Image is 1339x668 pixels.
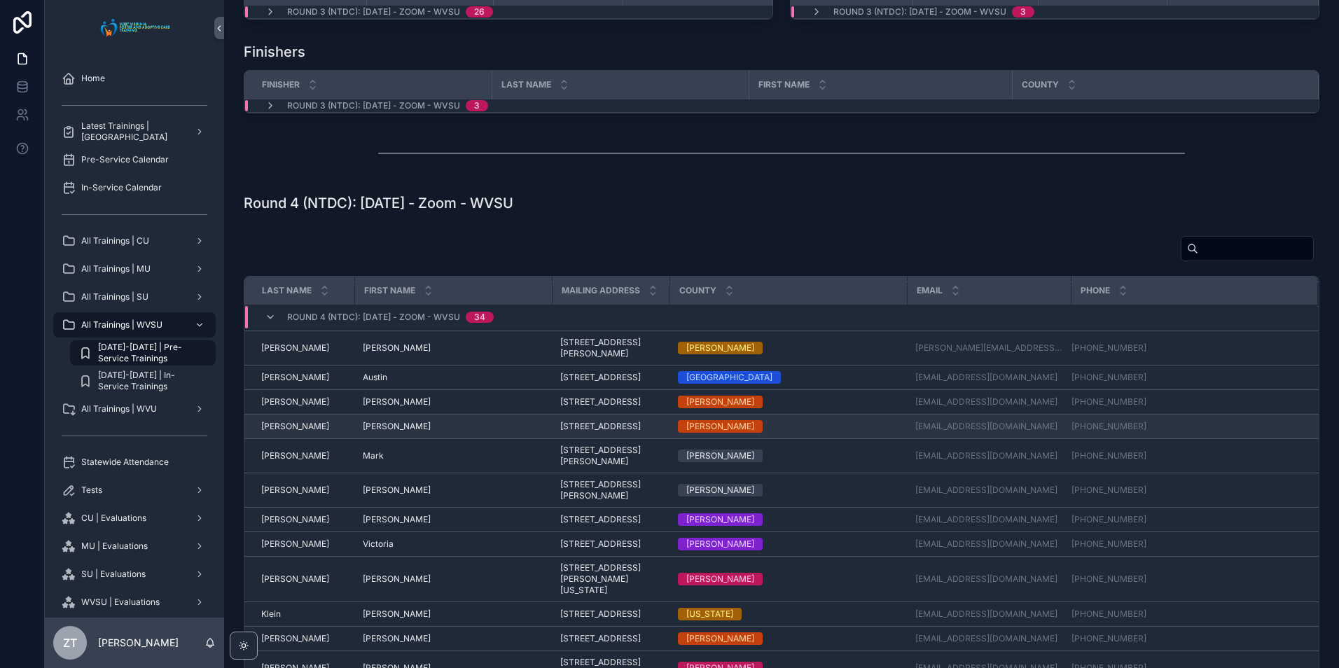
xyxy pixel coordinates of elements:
span: Last Name [501,79,551,90]
a: All Trainings | WVU [53,396,216,422]
span: Pre-Service Calendar [81,154,169,165]
span: Klein [261,608,281,620]
span: Email [917,285,943,296]
a: [EMAIL_ADDRESS][DOMAIN_NAME] [915,372,1057,383]
span: Latest Trainings | [GEOGRAPHIC_DATA] [81,120,183,143]
a: [EMAIL_ADDRESS][DOMAIN_NAME] [915,396,1057,408]
span: [PERSON_NAME] [261,342,329,354]
img: App logo [97,17,173,39]
div: 26 [474,6,485,18]
a: [PHONE_NUMBER] [1071,450,1146,461]
span: Mailing Address [562,285,640,296]
div: [PERSON_NAME] [686,484,754,496]
span: [STREET_ADDRESS][PERSON_NAME] [560,445,661,467]
a: [PHONE_NUMBER] [1071,538,1146,550]
a: [EMAIL_ADDRESS][DOMAIN_NAME] [915,396,1062,408]
a: [PHONE_NUMBER] [1071,421,1300,432]
a: [PERSON_NAME] [678,632,899,645]
div: [PERSON_NAME] [686,632,754,645]
a: [EMAIL_ADDRESS][DOMAIN_NAME] [915,485,1057,496]
span: All Trainings | WVSU [81,319,162,330]
a: [EMAIL_ADDRESS][DOMAIN_NAME] [915,450,1057,461]
span: Tests [81,485,102,496]
a: [PHONE_NUMBER] [1071,485,1146,496]
div: [PERSON_NAME] [686,396,754,408]
span: [PERSON_NAME] [261,421,329,432]
span: [STREET_ADDRESS][PERSON_NAME] [560,337,661,359]
a: [PERSON_NAME] [363,633,543,644]
span: [PERSON_NAME] [363,342,431,354]
a: [STREET_ADDRESS][PERSON_NAME][US_STATE] [560,562,661,596]
a: [EMAIL_ADDRESS][DOMAIN_NAME] [915,538,1057,550]
a: [EMAIL_ADDRESS][DOMAIN_NAME] [915,538,1062,550]
a: Klein [261,608,346,620]
div: [PERSON_NAME] [686,513,754,526]
span: Victoria [363,538,394,550]
a: MU | Evaluations [53,534,216,559]
span: Round 3 (NTDC): [DATE] - Zoom - WVSU [287,100,460,111]
a: Victoria [363,538,543,550]
span: MU | Evaluations [81,541,148,552]
div: [PERSON_NAME] [686,342,754,354]
span: Home [81,73,105,84]
div: [PERSON_NAME] [686,420,754,433]
span: [STREET_ADDRESS] [560,421,641,432]
a: [EMAIL_ADDRESS][DOMAIN_NAME] [915,514,1062,525]
a: [PHONE_NUMBER] [1071,342,1300,354]
a: [EMAIL_ADDRESS][DOMAIN_NAME] [915,421,1062,432]
a: All Trainings | SU [53,284,216,309]
a: [STREET_ADDRESS] [560,608,661,620]
div: scrollable content [45,56,224,618]
span: [PERSON_NAME] [363,573,431,585]
span: County [1022,79,1059,90]
a: [STREET_ADDRESS] [560,421,661,432]
div: [PERSON_NAME] [686,450,754,462]
a: [STREET_ADDRESS] [560,538,661,550]
span: [PERSON_NAME] [363,608,431,620]
a: [EMAIL_ADDRESS][DOMAIN_NAME] [915,514,1057,525]
span: In-Service Calendar [81,182,162,193]
a: [STREET_ADDRESS] [560,633,661,644]
a: All Trainings | WVSU [53,312,216,338]
a: [PERSON_NAME] [363,421,543,432]
a: [EMAIL_ADDRESS][DOMAIN_NAME] [915,608,1062,620]
span: County [679,285,716,296]
a: [EMAIL_ADDRESS][DOMAIN_NAME] [915,633,1057,644]
a: [STREET_ADDRESS][PERSON_NAME] [560,479,661,501]
span: [PERSON_NAME] [363,633,431,644]
span: [PERSON_NAME] [363,396,431,408]
a: Latest Trainings | [GEOGRAPHIC_DATA] [53,119,216,144]
a: [PERSON_NAME] [261,342,346,354]
span: [PERSON_NAME] [261,633,329,644]
a: [EMAIL_ADDRESS][DOMAIN_NAME] [915,573,1057,585]
a: [PERSON_NAME][EMAIL_ADDRESS][DOMAIN_NAME] [915,342,1062,354]
a: [PERSON_NAME] [261,514,346,525]
a: [PHONE_NUMBER] [1071,342,1146,354]
a: [PHONE_NUMBER] [1071,514,1300,525]
a: [PERSON_NAME] [261,396,346,408]
a: [PHONE_NUMBER] [1071,421,1146,432]
a: [PERSON_NAME] [363,396,543,408]
a: [PHONE_NUMBER] [1071,450,1300,461]
a: [EMAIL_ADDRESS][DOMAIN_NAME] [915,573,1062,585]
a: [DATE]-[DATE] | In-Service Trainings [70,368,216,394]
span: Statewide Attendance [81,457,169,468]
a: Mark [363,450,543,461]
span: [PERSON_NAME] [363,514,431,525]
div: [US_STATE] [686,608,733,620]
a: [PHONE_NUMBER] [1071,608,1146,620]
span: Phone [1081,285,1110,296]
a: [DATE]-[DATE] | Pre-Service Trainings [70,340,216,366]
a: [PHONE_NUMBER] [1071,538,1300,550]
span: Round 3 (NTDC): [DATE] - Zoom - WVSU [833,6,1006,18]
a: [US_STATE] [678,608,899,620]
a: [PERSON_NAME] [261,421,346,432]
span: First Name [758,79,810,90]
h1: Round 4 (NTDC): [DATE] - Zoom - WVSU [244,193,513,213]
span: [PERSON_NAME] [261,485,329,496]
span: All Trainings | SU [81,291,148,302]
h1: Finishers [244,42,305,62]
a: [PHONE_NUMBER] [1071,396,1300,408]
span: [STREET_ADDRESS] [560,372,641,383]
